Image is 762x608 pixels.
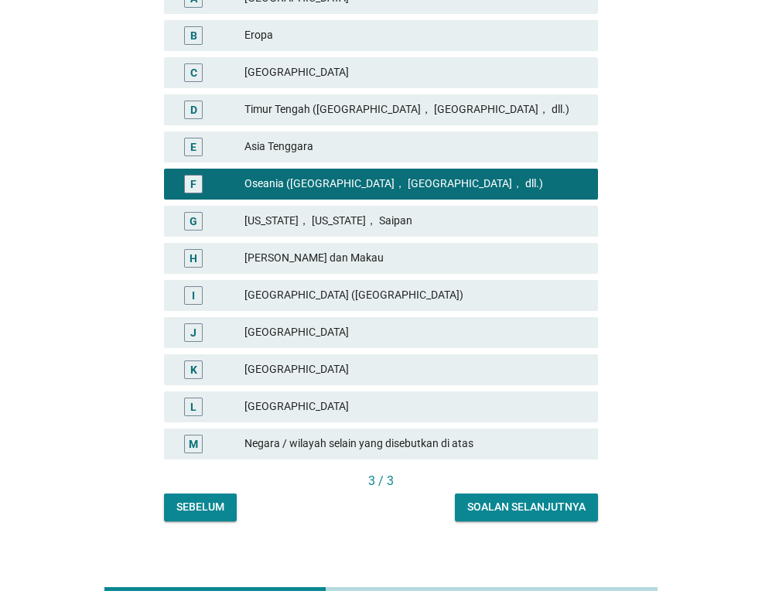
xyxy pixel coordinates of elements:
[244,398,586,416] div: [GEOGRAPHIC_DATA]
[190,250,197,266] div: H
[190,101,197,118] div: D
[190,361,197,377] div: K
[190,64,197,80] div: C
[164,494,237,521] button: Sebelum
[244,138,586,156] div: Asia Tenggara
[176,499,224,515] div: Sebelum
[164,472,598,490] div: 3 / 3
[244,435,586,453] div: Negara / wilayah selain yang disebutkan di atas
[190,27,197,43] div: B
[192,287,195,303] div: I
[244,360,586,379] div: [GEOGRAPHIC_DATA]
[190,398,196,415] div: L
[189,436,198,452] div: M
[190,324,196,340] div: J
[244,63,586,82] div: [GEOGRAPHIC_DATA]
[190,213,197,229] div: G
[244,212,586,231] div: [US_STATE]， [US_STATE]， Saipan
[190,138,196,155] div: E
[244,101,586,119] div: Timur Tengah ([GEOGRAPHIC_DATA]， [GEOGRAPHIC_DATA]， dll.)
[244,323,586,342] div: [GEOGRAPHIC_DATA]
[244,249,586,268] div: [PERSON_NAME] dan Makau
[244,286,586,305] div: [GEOGRAPHIC_DATA] ([GEOGRAPHIC_DATA])
[190,176,196,192] div: F
[467,499,586,515] div: Soalan selanjutnya
[244,175,586,193] div: Oseania ([GEOGRAPHIC_DATA]， [GEOGRAPHIC_DATA]， dll.)
[455,494,598,521] button: Soalan selanjutnya
[244,26,586,45] div: Eropa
